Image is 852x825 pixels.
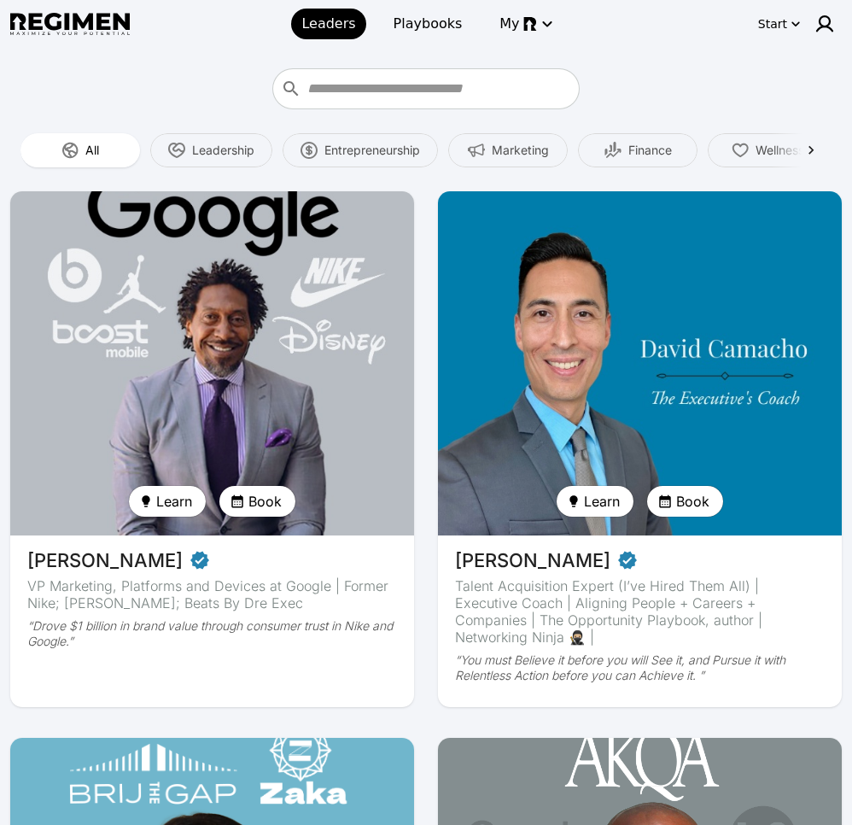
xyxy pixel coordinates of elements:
[814,14,835,34] img: user icon
[438,191,842,535] img: avatar of David Camacho
[758,15,787,32] div: Start
[192,142,254,159] span: Leadership
[301,14,355,34] span: Leaders
[676,491,709,512] span: Book
[272,68,580,109] div: Who do you want to learn from?
[10,191,414,535] img: avatar of Daryl Butler
[383,9,473,39] a: Playbooks
[129,486,206,517] button: Learn
[756,142,804,159] span: Wellness
[617,549,638,570] span: Verified partner - David Camacho
[394,14,463,34] span: Playbooks
[283,133,438,167] button: Entrepreneurship
[301,142,318,159] img: Entrepreneurship
[150,133,272,167] button: Leadership
[455,577,825,646] div: Talent Acquisition Expert (I’ve Hired Them All) | Executive Coach | Aligning People + Careers + C...
[492,142,549,159] span: Marketing
[61,142,79,159] img: All
[755,10,804,38] button: Start
[455,551,610,570] span: [PERSON_NAME]
[248,491,282,512] span: Book
[291,9,365,39] a: Leaders
[27,577,397,611] div: VP Marketing, Platforms and Devices at Google | Former Nike; [PERSON_NAME]; Beats By Dre Exec
[10,13,130,36] img: Regimen logo
[85,142,99,159] span: All
[168,142,185,159] img: Leadership
[628,142,672,159] span: Finance
[455,652,825,683] div: “You must Believe it before you will See it, and Pursue it with Relentless Action before you can ...
[156,491,192,512] span: Learn
[489,9,560,39] button: My
[20,133,140,167] button: All
[578,133,697,167] button: Finance
[190,549,210,570] span: Verified partner - Daryl Butler
[219,486,295,517] button: Book
[647,486,723,517] button: Book
[448,133,568,167] button: Marketing
[584,491,620,512] span: Learn
[324,142,420,159] span: Entrepreneurship
[732,142,749,159] img: Wellness
[499,14,519,34] span: My
[557,486,633,517] button: Learn
[468,142,485,159] img: Marketing
[604,142,621,159] img: Finance
[27,618,397,649] div: “Drove $1 billion in brand value through consumer trust in Nike and Google.”
[27,551,183,570] span: [PERSON_NAME]
[708,133,827,167] button: Wellness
